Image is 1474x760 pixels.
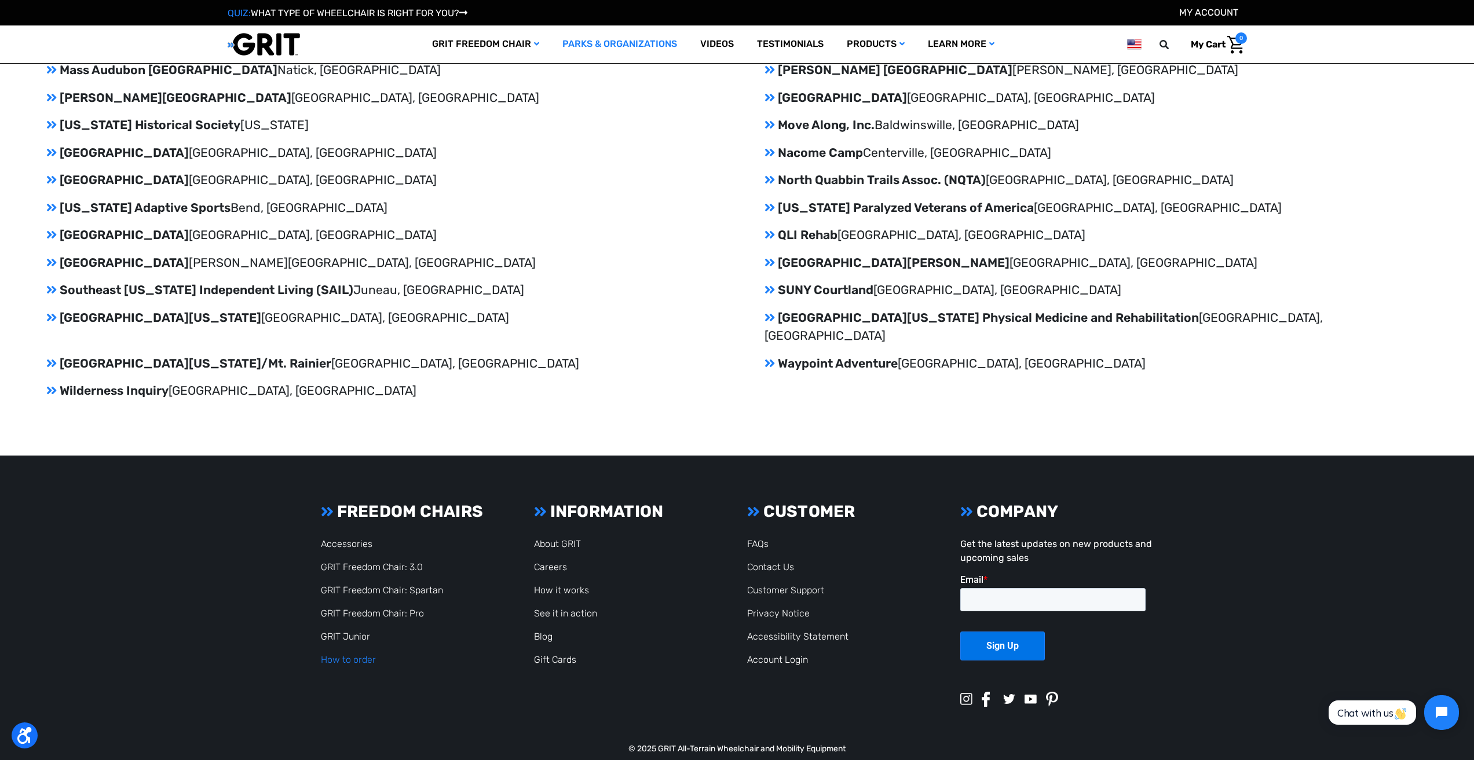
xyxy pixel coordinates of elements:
[46,281,709,299] p: Southeast [US_STATE] Independent Living (SAIL)
[46,354,709,373] p: [GEOGRAPHIC_DATA][US_STATE]/Mt. Rainier
[321,608,424,619] a: GRIT Freedom Chair: Pro
[551,25,689,63] a: Parks & Organizations
[261,310,509,325] span: [GEOGRAPHIC_DATA], [GEOGRAPHIC_DATA]
[873,282,1121,297] span: [GEOGRAPHIC_DATA], [GEOGRAPHIC_DATA]
[1010,255,1257,270] span: [GEOGRAPHIC_DATA], [GEOGRAPHIC_DATA]
[321,585,443,596] a: GRIT Freedom Chair: Spartan
[46,226,709,244] p: [GEOGRAPHIC_DATA]
[46,309,709,327] p: [GEOGRAPHIC_DATA][US_STATE]
[189,145,437,160] span: [GEOGRAPHIC_DATA], [GEOGRAPHIC_DATA]
[1191,39,1226,50] span: My Cart
[747,654,808,665] a: Account Login
[228,32,300,56] img: GRIT All-Terrain Wheelchair and Mobility Equipment
[189,172,437,187] span: [GEOGRAPHIC_DATA], [GEOGRAPHIC_DATA]
[835,25,916,63] a: Products
[765,199,1428,217] p: [US_STATE] Paralyzed Veterans of America
[291,90,539,105] span: [GEOGRAPHIC_DATA], [GEOGRAPHIC_DATA]
[863,145,1051,160] span: Centerville, [GEOGRAPHIC_DATA]
[534,631,553,642] a: Blog
[321,502,513,522] h3: FREEDOM CHAIRS
[331,356,579,370] span: [GEOGRAPHIC_DATA], [GEOGRAPHIC_DATA]
[321,654,376,665] a: How to order
[534,502,726,522] h3: INFORMATION
[747,502,939,522] h3: CUSTOMER
[534,538,581,549] a: About GRIT
[765,171,1428,189] p: North Quabbin Trails Assoc. (NQTA)
[534,561,567,572] a: Careers
[420,25,551,63] a: GRIT Freedom Chair
[765,116,1428,134] p: Move Along, Inc.
[960,537,1153,565] p: Get the latest updates on new products and upcoming sales
[46,61,709,79] p: Mass Audubon [GEOGRAPHIC_DATA]
[1003,694,1015,704] img: twitter
[534,585,589,596] a: How it works
[765,254,1428,272] p: [GEOGRAPHIC_DATA][PERSON_NAME]
[1235,32,1247,44] span: 0
[46,171,709,189] p: [GEOGRAPHIC_DATA]
[169,383,416,398] span: [GEOGRAPHIC_DATA], [GEOGRAPHIC_DATA]
[875,118,1079,132] span: Baldwinswille, [GEOGRAPHIC_DATA]
[189,255,536,270] span: [PERSON_NAME][GEOGRAPHIC_DATA], [GEOGRAPHIC_DATA]
[916,25,1006,63] a: Learn More
[745,25,835,63] a: Testimonials
[765,226,1428,244] p: QLI Rehab
[765,309,1428,345] p: [GEOGRAPHIC_DATA][US_STATE] Physical Medicine and Rehabilitation
[321,538,372,549] a: Accessories
[960,502,1153,522] h3: COMPANY
[765,89,1428,107] p: [GEOGRAPHIC_DATA]
[747,608,810,619] a: Privacy Notice
[277,63,441,77] span: Natick, [GEOGRAPHIC_DATA]
[960,693,972,705] img: instagram
[1025,695,1037,704] img: youtube
[747,631,848,642] a: Accessibility Statement
[747,585,824,596] a: Customer Support
[765,144,1428,162] p: Nacome Camp
[46,381,709,400] p: Wilderness Inquiry
[314,743,1160,755] p: © 2025 GRIT All-Terrain Wheelchair and Mobility Equipment
[986,172,1234,187] span: [GEOGRAPHIC_DATA], [GEOGRAPHIC_DATA]
[907,90,1155,105] span: [GEOGRAPHIC_DATA], [GEOGRAPHIC_DATA]
[46,116,709,134] p: [US_STATE] Historical Society
[982,692,990,707] img: facebook
[1182,32,1247,57] a: Cart with 0 items
[534,654,576,665] a: Gift Cards
[228,8,467,19] a: QUIZ:WHAT TYPE OF WHEELCHAIR IS RIGHT FOR YOU?
[765,61,1428,79] p: [PERSON_NAME] [GEOGRAPHIC_DATA]
[321,561,423,572] a: GRIT Freedom Chair: 3.0
[189,227,437,242] span: [GEOGRAPHIC_DATA], [GEOGRAPHIC_DATA]
[1127,37,1141,52] img: us.png
[747,561,794,572] a: Contact Us
[46,89,709,107] p: [PERSON_NAME][GEOGRAPHIC_DATA]
[1046,692,1058,707] img: pinterest
[1012,63,1238,77] span: [PERSON_NAME], [GEOGRAPHIC_DATA]
[1316,685,1469,740] iframe: Tidio Chat
[240,118,309,132] span: [US_STATE]
[747,538,769,549] a: FAQs
[1227,36,1244,54] img: Cart
[689,25,745,63] a: Videos
[837,227,1085,242] span: [GEOGRAPHIC_DATA], [GEOGRAPHIC_DATA]
[960,574,1153,681] iframe: Form 0
[228,8,251,19] span: QUIZ:
[898,356,1146,370] span: [GEOGRAPHIC_DATA], [GEOGRAPHIC_DATA]
[765,281,1428,299] p: SUNY Courtland
[231,200,387,215] span: Bend, [GEOGRAPHIC_DATA]
[46,254,709,272] p: [GEOGRAPHIC_DATA]
[534,608,597,619] a: See it in action
[1179,7,1238,18] a: Account
[46,199,709,217] p: [US_STATE] Adaptive Sports
[1165,32,1182,57] input: Search
[321,631,370,642] a: GRIT Junior
[353,282,524,297] span: Juneau, [GEOGRAPHIC_DATA]
[765,354,1428,373] p: Waypoint Adventure
[46,144,709,162] p: [GEOGRAPHIC_DATA]
[1034,200,1282,215] span: [GEOGRAPHIC_DATA], [GEOGRAPHIC_DATA]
